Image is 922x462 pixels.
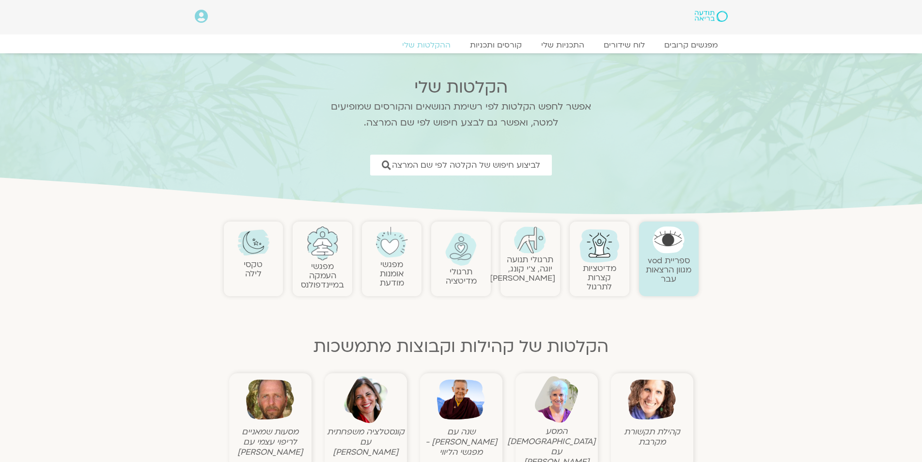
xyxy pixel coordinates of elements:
a: לוח שידורים [594,40,655,50]
a: לביצוע חיפוש של הקלטה לפי שם המרצה [370,155,552,175]
a: מפגשיהעמקה במיינדפולנס [301,261,344,290]
a: תרגולימדיטציה [446,266,477,287]
a: מדיטציות קצרות לתרגול [583,263,616,292]
figcaption: שנה עם [PERSON_NAME] - מפגשי הליווי [422,427,500,457]
a: מפגשים קרובים [655,40,728,50]
a: התכניות שלי [531,40,594,50]
span: לביצוע חיפוש של הקלטה לפי שם המרצה [392,160,540,170]
a: קורסים ותכניות [460,40,531,50]
a: מפגשיאומנות מודעת [380,259,404,288]
a: ההקלטות שלי [392,40,460,50]
h2: הקלטות שלי [318,78,604,97]
a: טקסילילה [244,259,263,279]
h2: הקלטות של קהילות וקבוצות מתמשכות [224,337,699,356]
figcaption: קונסטלציה משפחתית עם [PERSON_NAME] [327,427,405,457]
figcaption: קהילת תקשורת מקרבת [613,427,691,447]
a: ספריית vodמגוון הרצאות עבר [646,255,691,285]
a: תרגולי תנועהיוגה, צ׳י קונג, [PERSON_NAME] [490,254,555,284]
figcaption: מסעות שמאניים לריפוי עצמי עם [PERSON_NAME] [232,427,309,457]
p: אפשר לחפש הקלטות לפי רשימת הנושאים והקורסים שמופיעים למטה, ואפשר גם לבצע חיפוש לפי שם המרצה. [318,99,604,131]
nav: Menu [195,40,728,50]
